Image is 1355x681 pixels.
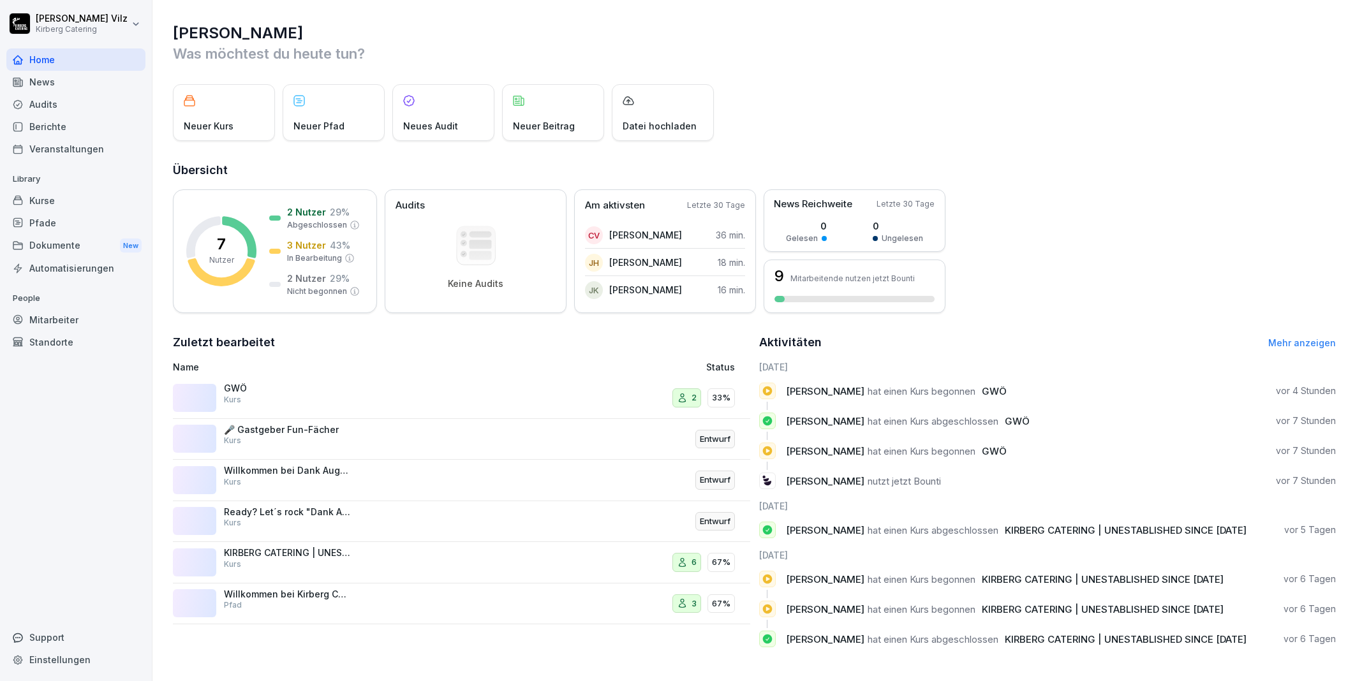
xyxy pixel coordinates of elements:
div: Support [6,626,145,648]
p: 67% [712,556,730,569]
h2: Aktivitäten [759,333,822,351]
span: GWÖ [982,445,1007,457]
p: Kurs [224,476,241,488]
span: nutzt jetzt Bounti [868,475,941,487]
span: KIRBERG CATERING | UNESTABLISHED SINCE [DATE] [982,603,1224,615]
span: hat einen Kurs abgeschlossen [868,633,998,645]
p: Entwurf [700,515,730,528]
p: Kurs [224,517,241,529]
p: Was möchtest du heute tun? [173,43,1336,64]
a: Pfade [6,212,145,234]
h1: [PERSON_NAME] [173,23,1336,43]
p: 43 % [330,238,350,252]
h6: [DATE] [759,360,1336,374]
p: vor 7 Stunden [1276,414,1336,427]
p: News Reichweite [774,197,852,212]
p: Neuer Kurs [184,119,233,133]
p: Gelesen [786,233,818,244]
p: Ready? Let´s rock "Dank Augusta" [224,506,352,518]
div: CV [585,226,603,244]
div: Veranstaltungen [6,138,145,160]
p: Keine Audits [448,278,503,289]
h2: Zuletzt bearbeitet [173,333,750,351]
p: [PERSON_NAME] [609,228,682,242]
p: Library [6,169,145,189]
p: Audits [396,198,425,213]
p: 2 Nutzer [287,205,326,219]
p: vor 6 Tagen [1284,603,1336,615]
p: Abgeschlossen [287,219,347,231]
span: hat einen Kurs begonnen [868,603,975,615]
p: Letzte 30 Tage [687,200,745,211]
p: [PERSON_NAME] [609,256,682,269]
span: [PERSON_NAME] [786,415,864,427]
p: 16 min. [718,283,745,297]
p: GWÖ [224,383,352,394]
a: Berichte [6,115,145,138]
p: Kurs [224,559,241,570]
p: KIRBERG CATERING | UNESTABLISHED SINCE [DATE] [224,547,352,559]
span: hat einen Kurs begonnen [868,445,975,457]
a: Ready? Let´s rock "Dank Augusta"KursEntwurf [173,501,750,543]
a: Einstellungen [6,648,145,671]
span: [PERSON_NAME] [786,524,864,536]
span: [PERSON_NAME] [786,573,864,585]
h6: [DATE] [759,499,1336,513]
p: Status [706,360,735,374]
p: vor 4 Stunden [1276,384,1336,397]
span: hat einen Kurs begonnen [868,385,975,397]
span: [PERSON_NAME] [786,603,864,615]
a: Automatisierungen [6,257,145,279]
p: 3 Nutzer [287,238,326,252]
span: GWÖ [982,385,1007,397]
span: [PERSON_NAME] [786,475,864,487]
a: Willkommen bei Dank Augusta: Dein Einstieg in unser TeamKursEntwurf [173,460,750,501]
span: KIRBERG CATERING | UNESTABLISHED SINCE [DATE] [982,573,1224,585]
p: Neuer Beitrag [513,119,575,133]
p: Kirberg Catering [36,25,128,34]
a: News [6,71,145,93]
p: Name [173,360,537,374]
a: DokumenteNew [6,234,145,258]
span: GWÖ [1005,415,1030,427]
p: 67% [712,597,730,610]
p: Mitarbeitende nutzen jetzt Bounti [790,274,915,283]
span: [PERSON_NAME] [786,385,864,397]
p: [PERSON_NAME] [609,283,682,297]
p: 7 [217,237,226,252]
div: Dokumente [6,234,145,258]
a: Standorte [6,331,145,353]
p: People [6,288,145,309]
a: Kurse [6,189,145,212]
p: Entwurf [700,474,730,487]
div: Mitarbeiter [6,309,145,331]
p: Ungelesen [882,233,923,244]
span: [PERSON_NAME] [786,633,864,645]
p: Letzte 30 Tage [877,198,935,210]
p: Nutzer [209,254,234,266]
p: vor 7 Stunden [1276,474,1336,487]
p: vor 7 Stunden [1276,444,1336,457]
div: JK [585,281,603,299]
a: Home [6,48,145,71]
p: 29 % [330,205,350,219]
p: Entwurf [700,433,730,446]
p: Nicht begonnen [287,286,347,297]
p: Neuer Pfad [293,119,344,133]
p: Kurs [224,394,241,406]
p: 18 min. [718,256,745,269]
span: KIRBERG CATERING | UNESTABLISHED SINCE [DATE] [1005,524,1247,536]
p: 2 Nutzer [287,272,326,285]
p: Datei hochladen [623,119,697,133]
p: vor 6 Tagen [1284,573,1336,585]
p: 🎤 Gastgeber Fun-Fächer [224,424,352,436]
p: 36 min. [716,228,745,242]
p: Neues Audit [403,119,458,133]
span: KIRBERG CATERING | UNESTABLISHED SINCE [DATE] [1005,633,1247,645]
span: hat einen Kurs abgeschlossen [868,415,998,427]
